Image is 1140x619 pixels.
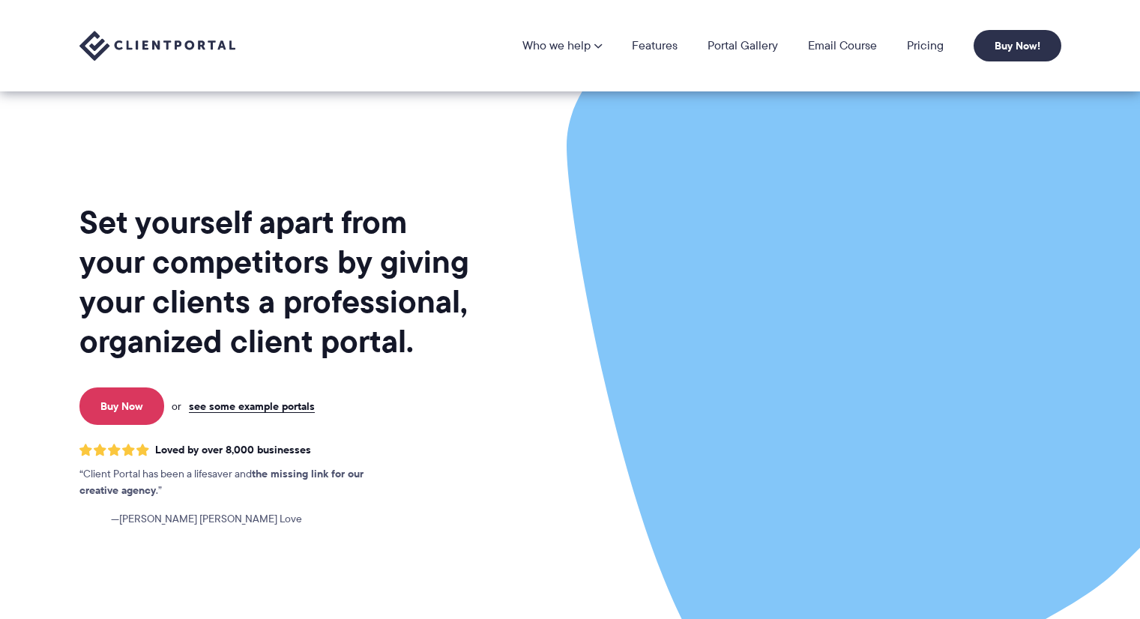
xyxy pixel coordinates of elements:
[79,466,394,499] p: Client Portal has been a lifesaver and .
[79,387,164,425] a: Buy Now
[172,399,181,413] span: or
[79,465,364,498] strong: the missing link for our creative agency
[79,202,472,361] h1: Set yourself apart from your competitors by giving your clients a professional, organized client ...
[522,40,602,52] a: Who we help
[708,40,778,52] a: Portal Gallery
[632,40,678,52] a: Features
[907,40,944,52] a: Pricing
[155,444,311,456] span: Loved by over 8,000 businesses
[974,30,1061,61] a: Buy Now!
[808,40,877,52] a: Email Course
[111,511,302,528] span: [PERSON_NAME] [PERSON_NAME] Love
[189,399,315,413] a: see some example portals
